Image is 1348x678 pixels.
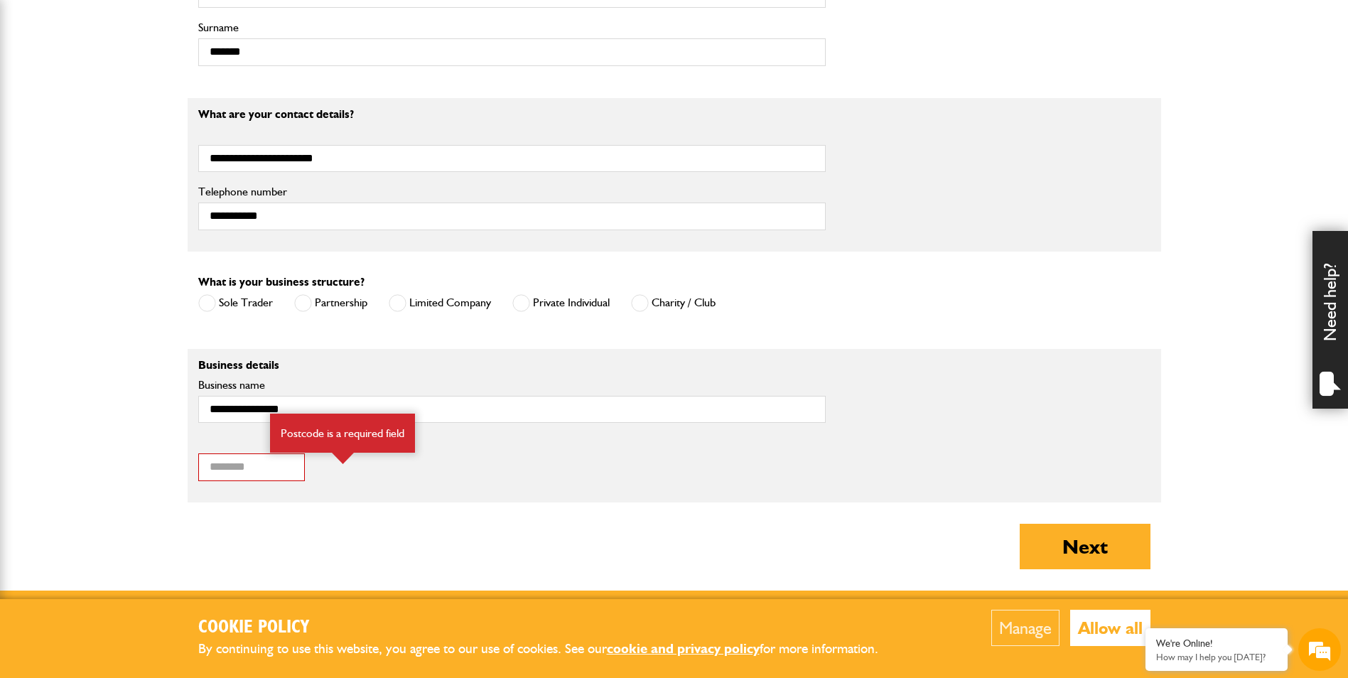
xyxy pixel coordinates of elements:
[1156,652,1277,662] p: How may I help you today?
[18,257,259,426] textarea: Type your message and hit 'Enter'
[1020,524,1150,569] button: Next
[233,7,267,41] div: Minimize live chat window
[193,438,258,457] em: Start Chat
[294,294,367,312] label: Partnership
[18,173,259,205] input: Enter your email address
[332,453,354,464] img: error-box-arrow.svg
[74,80,239,98] div: Chat with us now
[24,79,60,99] img: d_20077148190_company_1631870298795_20077148190
[198,294,273,312] label: Sole Trader
[389,294,491,312] label: Limited Company
[1156,637,1277,650] div: We're Online!
[198,638,902,660] p: By continuing to use this website, you agree to our use of cookies. See our for more information.
[198,186,826,198] label: Telephone number
[198,360,826,371] p: Business details
[607,640,760,657] a: cookie and privacy policy
[1312,231,1348,409] div: Need help?
[512,294,610,312] label: Private Individual
[198,22,826,33] label: Surname
[198,380,826,391] label: Business name
[631,294,716,312] label: Charity / Club
[18,215,259,247] input: Enter your phone number
[270,414,415,453] div: Postcode is a required field
[991,610,1059,646] button: Manage
[198,276,365,288] label: What is your business structure?
[198,617,902,639] h2: Cookie Policy
[18,131,259,163] input: Enter your last name
[198,109,826,120] p: What are your contact details?
[1070,610,1150,646] button: Allow all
